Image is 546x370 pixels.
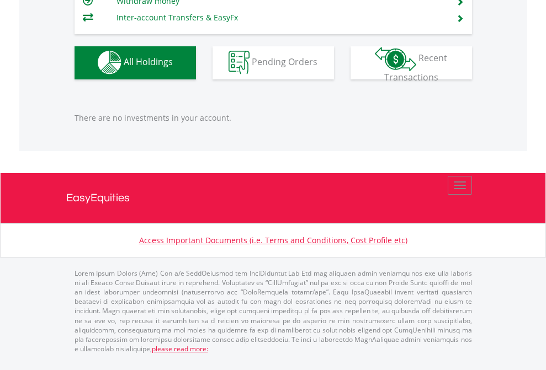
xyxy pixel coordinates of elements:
span: Recent Transactions [384,52,448,83]
img: pending_instructions-wht.png [229,51,250,74]
button: Recent Transactions [351,46,472,79]
img: holdings-wht.png [98,51,121,74]
td: Inter-account Transfers & EasyFx [116,9,443,26]
a: EasyEquities [66,173,480,223]
button: All Holdings [75,46,196,79]
img: transactions-zar-wht.png [375,47,416,71]
p: There are no investments in your account. [75,112,472,124]
a: please read more: [152,344,208,353]
span: Pending Orders [252,56,317,68]
span: All Holdings [124,56,173,68]
a: Access Important Documents (i.e. Terms and Conditions, Cost Profile etc) [139,235,407,245]
p: Lorem Ipsum Dolors (Ame) Con a/e SeddOeiusmod tem InciDiduntut Lab Etd mag aliquaen admin veniamq... [75,269,472,353]
button: Pending Orders [213,46,334,79]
